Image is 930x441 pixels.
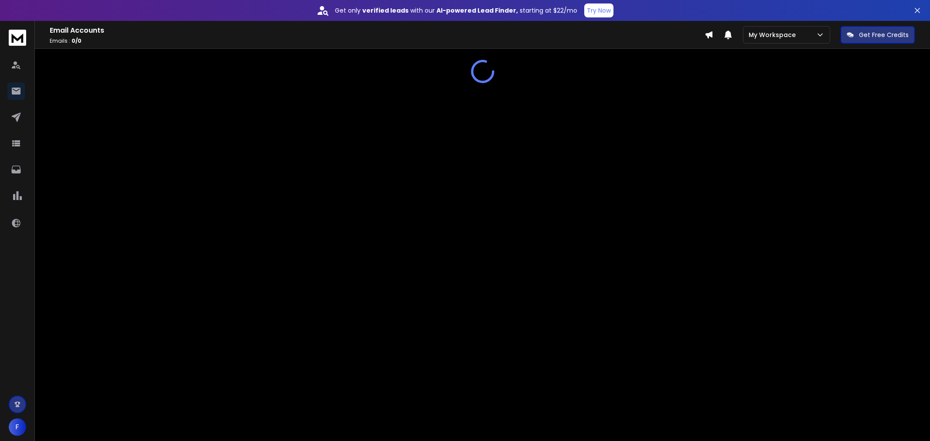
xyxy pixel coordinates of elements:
[587,6,611,15] p: Try Now
[749,31,799,39] p: My Workspace
[9,418,26,436] button: F
[436,6,518,15] strong: AI-powered Lead Finder,
[335,6,577,15] p: Get only with our starting at $22/mo
[841,26,915,44] button: Get Free Credits
[50,25,705,36] h1: Email Accounts
[584,3,613,17] button: Try Now
[9,30,26,46] img: logo
[50,37,705,44] p: Emails :
[859,31,909,39] p: Get Free Credits
[362,6,409,15] strong: verified leads
[72,37,82,44] span: 0 / 0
